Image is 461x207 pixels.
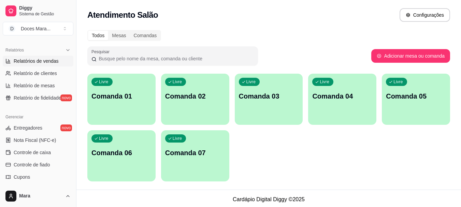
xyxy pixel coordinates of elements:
[3,3,73,19] a: DiggySistema de Gestão
[165,148,225,158] p: Comanda 07
[14,149,51,156] span: Controle de caixa
[14,82,55,89] span: Relatório de mesas
[3,112,73,122] div: Gerenciar
[87,130,156,181] button: LivreComanda 06
[19,5,71,11] span: Diggy
[3,135,73,146] a: Nota Fiscal (NFC-e)
[91,49,112,55] label: Pesquisar
[371,49,450,63] button: Adicionar mesa ou comanda
[386,91,446,101] p: Comanda 05
[235,74,303,125] button: LivreComanda 03
[173,136,182,141] p: Livre
[14,70,57,77] span: Relatório de clientes
[3,188,73,204] button: Mara
[246,79,256,85] p: Livre
[3,172,73,182] a: Cupons
[87,74,156,125] button: LivreComanda 01
[108,31,130,40] div: Mesas
[173,79,182,85] p: Livre
[99,79,109,85] p: Livre
[312,91,372,101] p: Comanda 04
[5,47,24,53] span: Relatórios
[14,161,50,168] span: Controle de fiado
[161,74,229,125] button: LivreComanda 02
[3,147,73,158] a: Controle de caixa
[14,58,59,64] span: Relatórios de vendas
[9,25,15,32] span: D
[161,130,229,181] button: LivreComanda 07
[21,25,51,32] div: Doces Mara ...
[320,79,329,85] p: Livre
[130,31,161,40] div: Comandas
[99,136,109,141] p: Livre
[14,137,56,144] span: Nota Fiscal (NFC-e)
[91,148,152,158] p: Comanda 06
[88,31,108,40] div: Todos
[14,124,42,131] span: Entregadores
[400,8,450,22] button: Configurações
[91,91,152,101] p: Comanda 01
[3,56,73,66] a: Relatórios de vendas
[87,10,158,20] h2: Atendimento Salão
[97,55,254,62] input: Pesquisar
[3,184,73,195] a: Clientes
[19,11,71,17] span: Sistema de Gestão
[393,79,403,85] p: Livre
[3,92,73,103] a: Relatório de fidelidadenovo
[3,80,73,91] a: Relatório de mesas
[308,74,376,125] button: LivreComanda 04
[14,94,61,101] span: Relatório de fidelidade
[382,74,450,125] button: LivreComanda 05
[19,193,62,199] span: Mara
[14,174,30,180] span: Cupons
[239,91,299,101] p: Comanda 03
[3,68,73,79] a: Relatório de clientes
[165,91,225,101] p: Comanda 02
[3,22,73,35] button: Select a team
[3,122,73,133] a: Entregadoresnovo
[3,159,73,170] a: Controle de fiado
